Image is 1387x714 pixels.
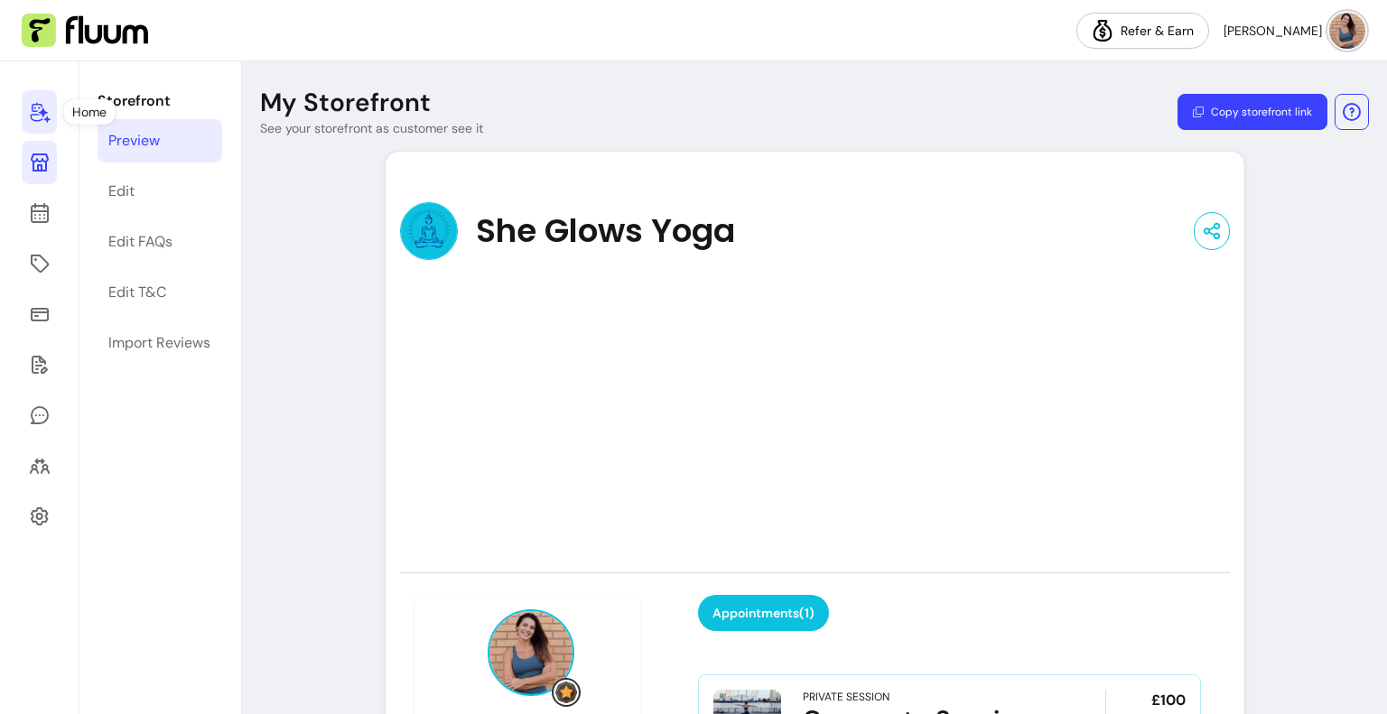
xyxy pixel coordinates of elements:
[22,495,57,538] a: Settings
[98,321,222,365] a: Import Reviews
[956,416,1229,553] img: image-2
[22,191,57,235] a: Calendar
[400,202,458,260] img: Provider image
[1076,13,1209,49] a: Refer & Earn
[98,271,222,314] a: Edit T&C
[22,90,57,134] a: Home
[108,332,210,354] div: Import Reviews
[98,90,222,112] p: Storefront
[22,242,57,285] a: Offerings
[108,231,172,253] div: Edit FAQs
[98,119,222,162] a: Preview
[488,609,574,696] img: Provider image
[555,682,577,703] img: Grow
[98,170,222,213] a: Edit
[698,595,829,631] button: Appointments(1)
[108,130,160,152] div: Preview
[22,292,57,336] a: Sales
[260,87,431,119] p: My Storefront
[108,181,135,202] div: Edit
[400,274,946,551] img: image-0
[63,99,116,125] div: Home
[1224,13,1365,49] button: avatar[PERSON_NAME]
[1329,13,1365,49] img: avatar
[22,14,148,48] img: Fluum Logo
[1151,690,1186,711] span: £100
[22,343,57,386] a: Forms
[22,394,57,437] a: My Messages
[476,213,735,249] span: She Glows Yoga
[22,444,57,487] a: Clients
[98,220,222,264] a: Edit FAQs
[22,141,57,184] a: Storefront
[803,690,889,704] div: Private Session
[108,282,166,303] div: Edit T&C
[956,273,1229,410] img: image-1
[1224,22,1322,40] span: [PERSON_NAME]
[260,119,483,137] p: See your storefront as customer see it
[1178,94,1327,130] button: Copy storefront link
